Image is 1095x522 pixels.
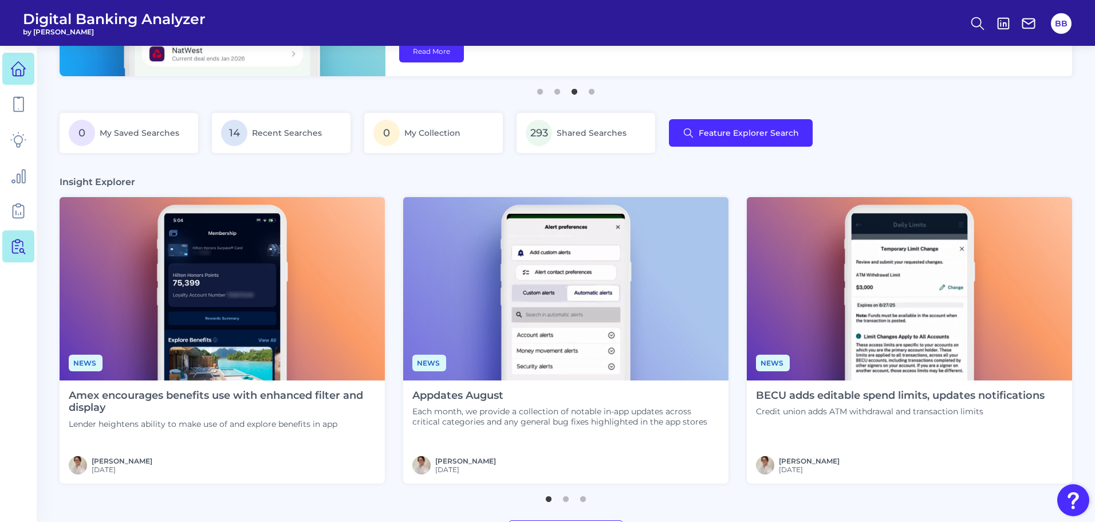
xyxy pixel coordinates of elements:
img: MIchael McCaw [412,456,431,474]
span: [DATE] [779,465,840,474]
span: 0 [373,120,400,146]
span: News [412,355,446,371]
a: 293Shared Searches [517,113,655,153]
span: 293 [526,120,552,146]
a: News [69,357,103,368]
p: Credit union adds ATM withdrawal and transaction limits [756,406,1045,417]
span: [DATE] [92,465,152,474]
span: Feature Explorer Search [699,128,799,138]
a: News [756,357,790,368]
img: News - Phone (2).png [747,197,1072,380]
button: 3 [569,83,580,95]
button: Open Resource Center [1057,484,1089,516]
button: 1 [534,83,546,95]
span: Recent Searches [252,128,322,138]
h4: Amex encourages benefits use with enhanced filter and display [69,390,376,414]
span: 0 [69,120,95,146]
a: 0My Collection [364,113,503,153]
a: [PERSON_NAME] [779,457,840,465]
button: 1 [543,490,554,502]
button: 3 [577,490,589,502]
h4: Appdates August [412,390,719,402]
button: Feature Explorer Search [669,119,813,147]
a: [PERSON_NAME] [435,457,496,465]
h3: Insight Explorer [60,176,135,188]
span: Digital Banking Analyzer [23,10,206,28]
button: BB [1051,13,1072,34]
h4: BECU adds editable spend limits, updates notifications [756,390,1045,402]
span: News [756,355,790,371]
span: My Saved Searches [100,128,179,138]
p: Each month, we provide a collection of notable in-app updates across critical categories and any ... [412,406,719,427]
a: News [412,357,446,368]
a: Read More [399,40,464,62]
span: My Collection [404,128,460,138]
a: 0My Saved Searches [60,113,198,153]
span: by [PERSON_NAME] [23,28,206,36]
img: News - Phone (4).png [60,197,385,380]
span: 14 [221,120,247,146]
button: 2 [560,490,572,502]
span: News [69,355,103,371]
button: 4 [586,83,597,95]
img: MIchael McCaw [69,456,87,474]
img: MIchael McCaw [756,456,774,474]
img: Appdates - Phone.png [403,197,728,380]
a: 14Recent Searches [212,113,350,153]
a: [PERSON_NAME] [92,457,152,465]
span: [DATE] [435,465,496,474]
p: Lender heightens ability to make use of and explore benefits in app [69,419,376,429]
span: Shared Searches [557,128,627,138]
button: 2 [552,83,563,95]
